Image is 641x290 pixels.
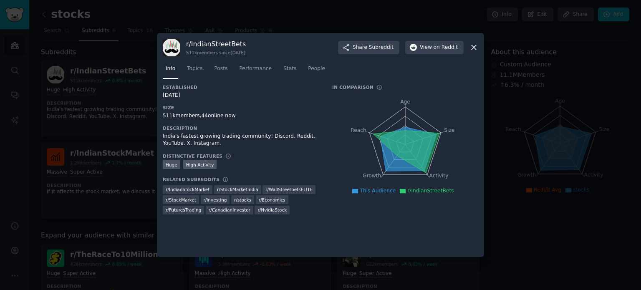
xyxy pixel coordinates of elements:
[369,44,394,51] span: Subreddit
[338,41,399,54] button: ShareSubreddit
[257,207,287,213] span: r/ NvidiaStock
[363,173,381,179] tspan: Growth
[280,62,299,79] a: Stats
[405,41,464,54] button: Viewon Reddit
[444,127,454,133] tspan: Size
[163,177,220,182] h3: Related Subreddits
[166,187,209,192] span: r/ IndianStockMarket
[163,125,320,131] h3: Description
[163,112,320,120] div: 511k members, 44 online now
[163,84,320,90] h3: Established
[211,62,230,79] a: Posts
[400,99,410,105] tspan: Age
[187,65,202,73] span: Topics
[166,207,201,213] span: r/ FuturesTrading
[429,173,449,179] tspan: Activity
[163,92,320,99] div: [DATE]
[204,197,227,203] span: r/ investing
[351,127,366,133] tspan: Reach
[259,197,285,203] span: r/ Economics
[265,187,313,192] span: r/ WallStreetbetsELITE
[283,65,296,73] span: Stats
[434,44,458,51] span: on Reddit
[183,160,217,169] div: High Activity
[163,153,222,159] h3: Distinctive Features
[407,188,454,194] span: r/IndianStreetBets
[186,50,246,55] div: 511k members since [DATE]
[239,65,272,73] span: Performance
[209,207,250,213] span: r/ CanadianInvestor
[305,62,328,79] a: People
[163,160,180,169] div: Huge
[186,40,246,48] h3: r/ IndianStreetBets
[308,65,325,73] span: People
[166,197,196,203] span: r/ StockMarket
[184,62,205,79] a: Topics
[214,65,227,73] span: Posts
[166,65,175,73] span: Info
[163,62,178,79] a: Info
[360,188,396,194] span: This Audience
[234,197,251,203] span: r/ stocks
[420,44,458,51] span: View
[163,105,320,111] h3: Size
[163,39,180,56] img: IndianStreetBets
[163,133,320,147] div: India's fastest growing trading community! Discord. Reddit. YouTube. X. Instagram.
[353,44,394,51] span: Share
[236,62,275,79] a: Performance
[217,187,258,192] span: r/ StockMarketIndia
[332,84,373,90] h3: In Comparison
